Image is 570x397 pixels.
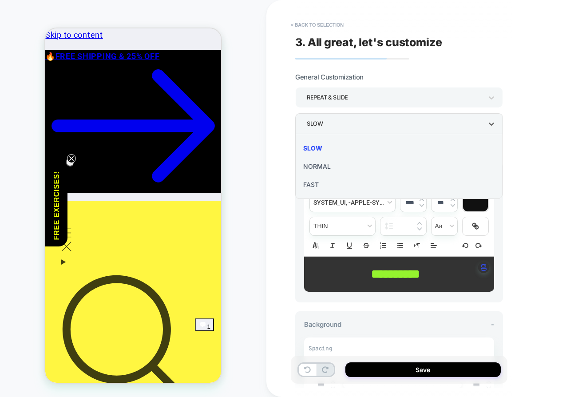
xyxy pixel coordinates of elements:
[345,362,501,377] button: Save
[299,139,499,157] div: Slow
[286,18,348,32] button: < Back to selection
[299,157,499,175] div: Normal
[150,290,169,319] inbox-online-store-chat: Shopify online store chat
[8,143,15,212] strong: FREE EXERCISES!
[20,129,29,138] button: Close teaser
[299,175,499,194] div: Fast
